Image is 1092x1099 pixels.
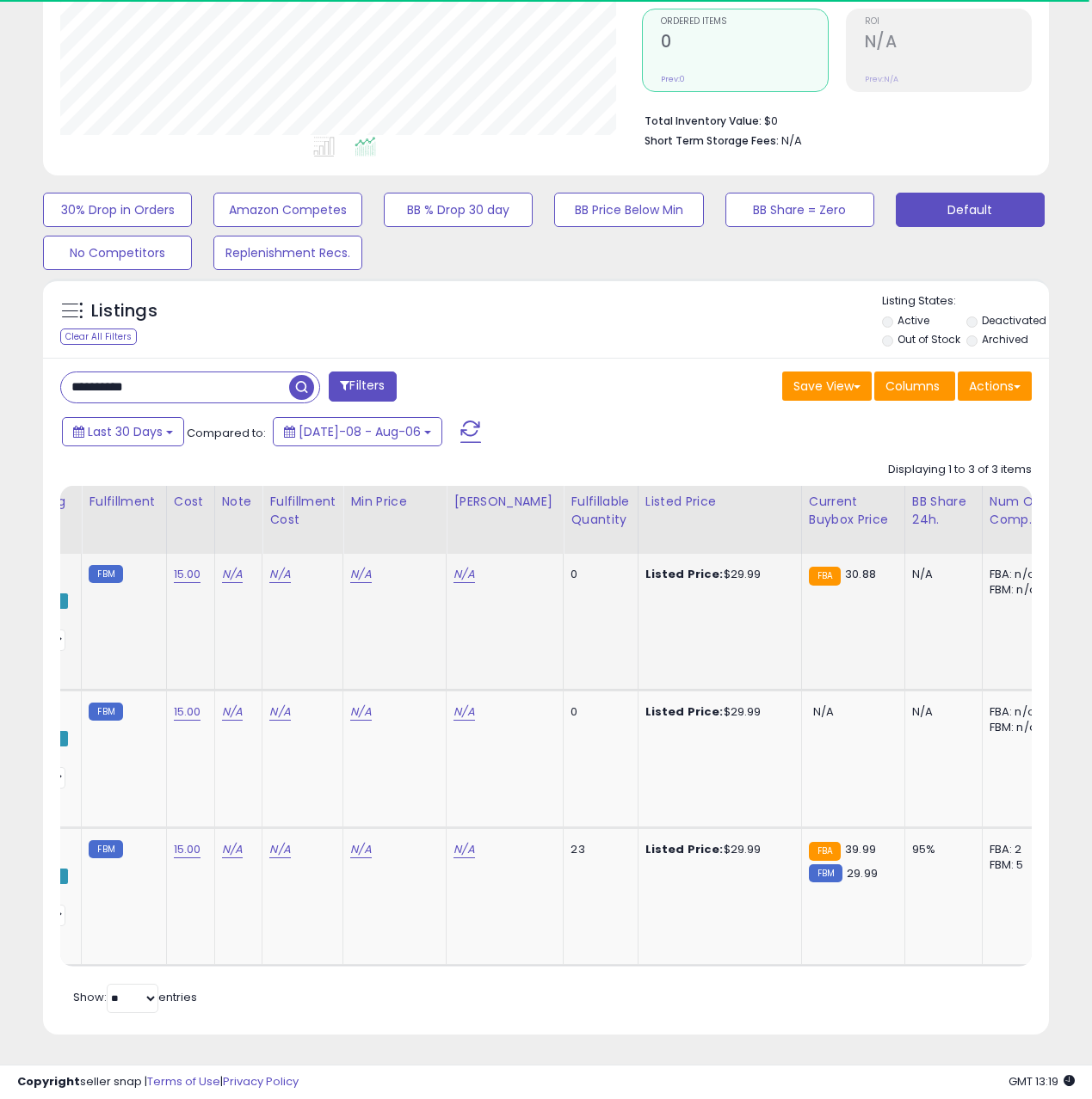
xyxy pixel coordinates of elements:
[982,313,1046,328] label: Deactivated
[885,378,940,395] span: Columns
[809,493,898,529] div: Current Buybox Price
[89,493,158,511] div: Fulfillment
[571,493,630,529] div: Fulfillable Quantity
[990,857,1046,873] div: FBM: 5
[813,703,834,720] span: N/A
[453,493,556,511] div: [PERSON_NAME]
[273,417,442,446] button: [DATE]-08 - Aug-06
[571,567,624,582] div: 0
[990,842,1046,857] div: FBA: 2
[299,423,421,440] span: [DATE]-08 - Aug-06
[91,299,157,323] h5: Listings
[147,1073,220,1090] a: Terms of Use
[645,133,779,148] b: Short Term Storage Fees:
[269,841,290,858] a: N/A
[845,841,876,857] span: 39.99
[912,704,969,720] div: N/A
[645,109,1019,130] li: $0
[990,567,1046,582] div: FBA: n/a
[223,1073,299,1090] a: Privacy Policy
[571,842,624,857] div: 23
[350,566,371,583] a: N/A
[809,842,841,861] small: FBA
[645,114,762,128] b: Total Inventory Value:
[990,493,1052,529] div: Num of Comp.
[645,493,794,511] div: Listed Price
[865,32,1031,55] h2: N/A
[661,74,685,84] small: Prev: 0
[174,566,201,583] a: 15.00
[269,566,290,583] a: N/A
[898,332,960,347] label: Out of Stock
[782,371,872,401] button: Save View
[781,132,802,149] span: N/A
[645,704,788,720] div: $29.99
[89,840,122,858] small: FBM
[60,328,137,345] div: Clear All Filters
[958,371,1032,401] button: Actions
[982,332,1028,347] label: Archived
[865,74,898,84] small: Prev: N/A
[43,193,192,227] button: 30% Drop in Orders
[661,17,827,27] span: Ordered Items
[174,493,207,511] div: Cost
[174,703,201,721] a: 15.00
[213,193,362,227] button: Amazon Competes
[645,567,788,582] div: $29.99
[888,462,1032,478] div: Displaying 1 to 3 of 3 items
[645,703,724,720] b: Listed Price:
[89,703,122,721] small: FBM
[661,32,827,55] h2: 0
[874,371,955,401] button: Columns
[912,493,975,529] div: BB Share 24h.
[1009,1073,1075,1090] span: 2025-09-6 13:19 GMT
[645,566,724,582] b: Listed Price:
[222,841,243,858] a: N/A
[847,865,878,881] span: 29.99
[350,703,371,721] a: N/A
[62,417,184,446] button: Last 30 Days
[453,703,474,721] a: N/A
[88,423,163,440] span: Last 30 Days
[222,703,243,721] a: N/A
[725,193,874,227] button: BB Share = Zero
[845,566,876,582] span: 30.88
[17,1074,299,1090] div: seller snap | |
[453,566,474,583] a: N/A
[809,567,841,586] small: FBA
[990,720,1046,735] div: FBM: n/a
[912,567,969,582] div: N/A
[645,841,724,857] b: Listed Price:
[17,1073,80,1090] strong: Copyright
[896,193,1045,227] button: Default
[269,493,336,529] div: Fulfillment Cost
[174,841,201,858] a: 15.00
[350,493,439,511] div: Min Price
[187,425,266,441] span: Compared to:
[222,566,243,583] a: N/A
[912,842,969,857] div: 95%
[571,704,624,720] div: 0
[73,989,197,1005] span: Show: entries
[43,236,192,270] button: No Competitors
[269,703,290,721] a: N/A
[89,565,122,583] small: FBM
[898,313,929,328] label: Active
[350,841,371,858] a: N/A
[990,582,1046,598] div: FBM: n/a
[453,841,474,858] a: N/A
[882,293,1049,310] p: Listing States:
[8,493,74,511] div: Repricing
[222,493,256,511] div: Note
[645,842,788,857] div: $29.99
[384,193,533,227] button: BB % Drop 30 day
[809,864,842,882] small: FBM
[865,17,1031,27] span: ROI
[990,704,1046,720] div: FBA: n/a
[329,371,396,402] button: Filters
[554,193,703,227] button: BB Price Below Min
[213,236,362,270] button: Replenishment Recs.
